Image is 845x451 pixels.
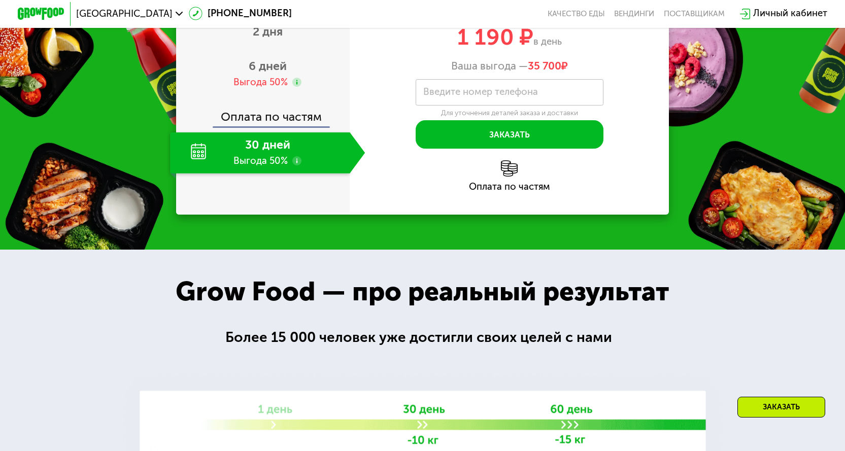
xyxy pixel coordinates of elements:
[233,76,288,89] div: Выгода 50%
[76,9,173,19] span: [GEOGRAPHIC_DATA]
[423,89,538,95] label: Введите номер телефона
[533,36,562,47] span: в день
[416,109,603,118] div: Для уточнения деталей заказа и доставки
[753,7,827,21] div: Личный кабинет
[156,271,689,311] div: Grow Food — про реальный результат
[225,326,620,348] div: Более 15 000 человек уже достигли своих целей с нами
[350,59,669,72] div: Ваша выгода —
[189,7,292,21] a: [PHONE_NUMBER]
[350,182,669,192] div: Оплата по частям
[548,9,605,19] a: Качество еды
[457,24,533,50] span: 1 190 ₽
[614,9,654,19] a: Вендинги
[416,120,603,149] button: Заказать
[501,160,517,177] img: l6xcnZfty9opOoJh.png
[177,99,350,126] div: Оплата по частям
[253,24,283,39] span: 2 дня
[249,59,287,73] span: 6 дней
[528,59,568,72] span: ₽
[737,397,825,418] div: Заказать
[528,59,561,72] span: 35 700
[664,9,725,19] div: поставщикам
